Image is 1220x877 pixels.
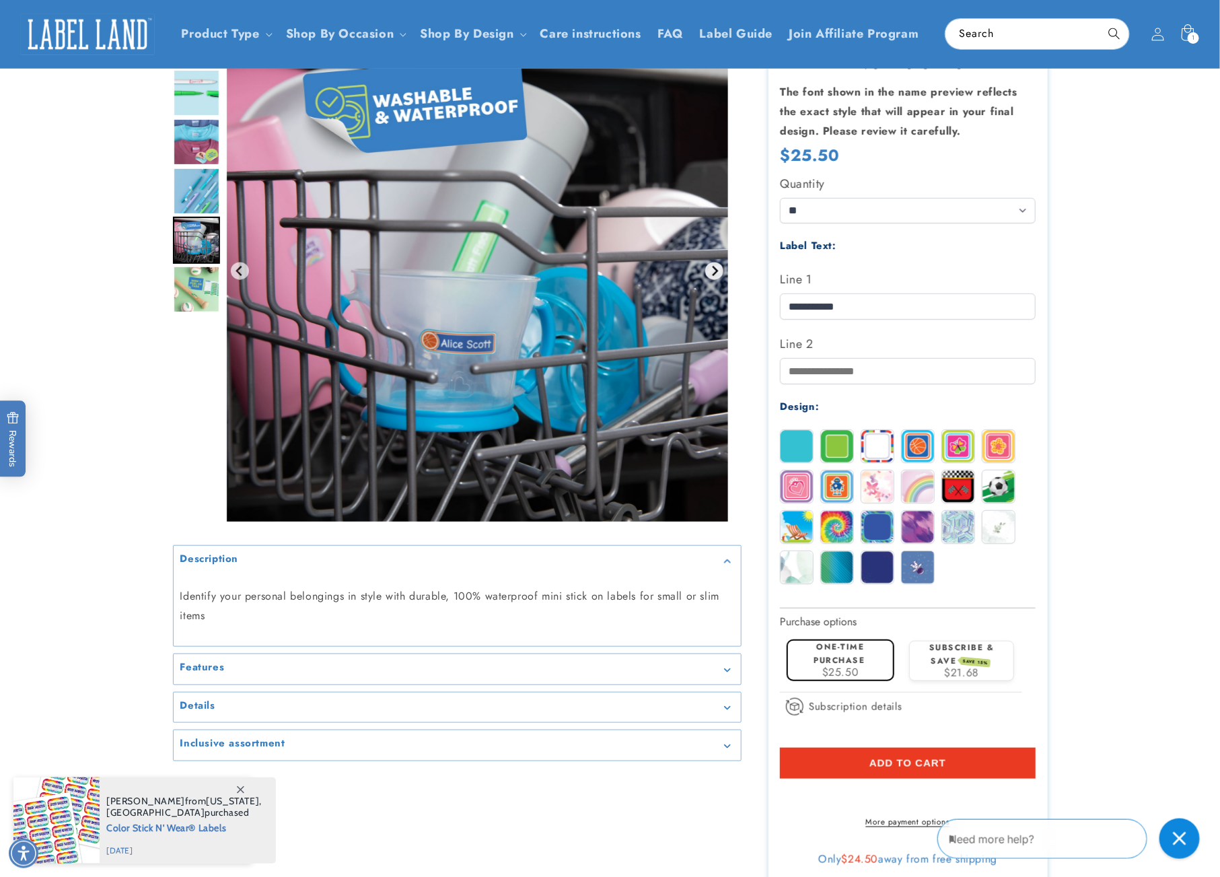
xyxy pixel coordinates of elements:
div: Go to slide 3 [173,118,220,166]
div: Go to slide 6 [173,266,220,313]
button: Search [1100,19,1129,48]
img: Race Car [942,470,974,503]
span: [US_STATE] [206,795,259,807]
span: Add to cart [869,757,946,769]
a: Product Type [182,25,260,42]
h2: Description [180,553,239,566]
a: More payment options [780,816,1036,828]
img: Watercolor [781,551,813,584]
a: Label Guide [692,18,781,50]
summary: Features [174,654,741,685]
img: Solid [781,430,813,462]
span: $25.50 [822,664,859,680]
iframe: Gorgias Floating Chat [937,814,1207,864]
summary: Details [174,693,741,723]
iframe: Sign Up via Text for Offers [11,769,170,810]
span: Subscription details [809,699,902,715]
img: Abstract Butterfly [861,470,894,503]
img: Soccer [982,470,1015,503]
span: Color Stick N' Wear® Labels [106,818,262,835]
span: SAVE 15% [960,657,991,668]
img: Gradient [821,551,853,584]
label: Quantity [780,173,1036,195]
img: Basketball [902,430,934,462]
summary: Shop By Occasion [278,18,412,50]
media-gallery: Gallery Viewer [173,20,742,761]
label: Design: [780,399,819,414]
span: [GEOGRAPHIC_DATA] [106,806,205,818]
label: Label Text: [780,238,836,253]
label: Line 1 [780,269,1036,290]
strong: The font shown in the name preview reflects the exact style that will appear in your final design... [780,84,1017,139]
img: Robot [821,470,853,503]
a: Join Affiliate Program [781,18,927,50]
span: $ [841,851,848,867]
img: Tie Dye [821,511,853,543]
img: Mini Rectangle Name Labels - Label Land [173,217,220,264]
span: Join Affiliate Program [789,26,919,42]
a: Shop By Design [420,25,513,42]
img: Basketball design mini rectangle name label applied to a pen [173,69,220,116]
button: Add to cart [780,748,1036,779]
summary: Product Type [174,18,278,50]
img: Summer [781,511,813,543]
a: FAQ [649,18,692,50]
button: Next slide [705,262,723,280]
label: Line 2 [780,333,1036,355]
label: Subscribe & save [929,641,995,666]
div: Go to slide 2 [173,69,220,116]
summary: Description [174,546,741,576]
img: Galaxy [902,551,934,584]
span: Label Guide [700,26,773,42]
button: Previous slide [231,262,249,280]
img: Mini Rectangle Name Labels - Label Land [173,118,220,166]
img: Rainbow [902,470,934,503]
h2: Features [180,661,225,674]
div: Go to slide 5 [173,217,220,264]
img: Mini Rectangle Name Labels - Label Land [173,168,220,215]
summary: Shop By Design [412,18,532,50]
span: 1 [1192,32,1195,44]
div: Accessibility Menu [9,839,38,868]
label: One-time purchase [814,641,865,666]
img: Mini Rectangle Name Labels - Label Land [173,266,220,313]
span: Care instructions [540,26,641,42]
span: Rewards [7,411,20,467]
img: Butterfly [942,430,974,462]
div: Only away from free shipping [780,853,1036,866]
img: Border [821,430,853,462]
img: Geo [942,511,974,543]
p: Identify your personal belongings in style with durable, 100% waterproof mini stick on labels for... [180,587,734,626]
label: Purchase options [780,614,857,629]
span: $25.50 [780,143,840,167]
summary: Inclusive assortment [174,730,741,761]
a: Label Land [15,8,160,60]
span: Shop By Occasion [286,26,394,42]
span: from , purchased [106,796,262,818]
a: Care instructions [532,18,649,50]
img: Strokes [861,511,894,543]
img: Stripes [861,430,894,462]
span: FAQ [657,26,684,42]
span: $21.68 [944,665,979,680]
img: Leaf [982,511,1015,543]
h2: Details [180,699,215,713]
img: Label Land [20,13,155,55]
span: 24.50 [848,851,878,867]
span: [DATE] [106,845,262,857]
img: Flower [982,430,1015,462]
div: Go to slide 4 [173,168,220,215]
img: Triangles [861,551,894,584]
img: Brush [902,511,934,543]
img: Princess [781,470,813,503]
h2: Inclusive assortment [180,737,285,750]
